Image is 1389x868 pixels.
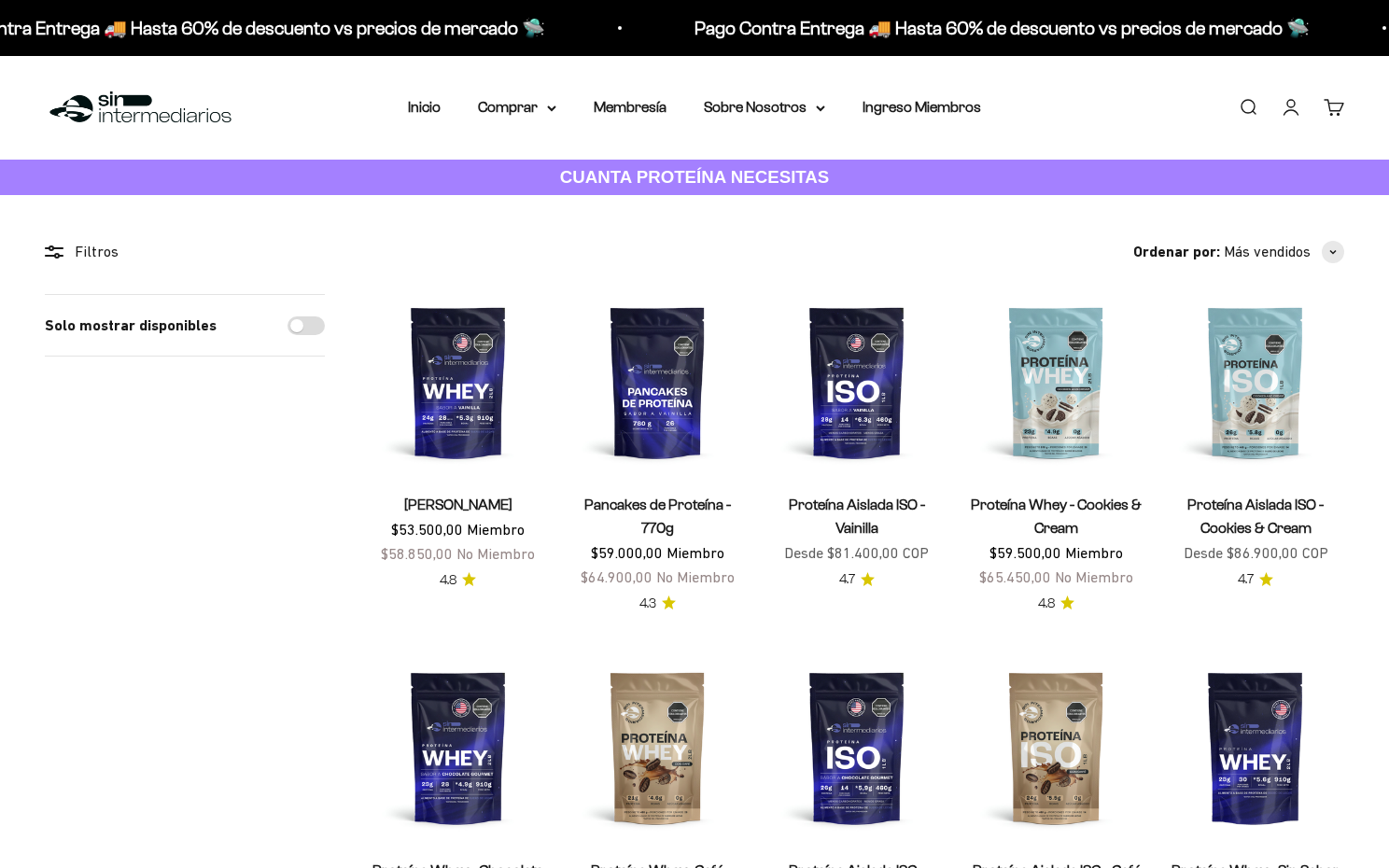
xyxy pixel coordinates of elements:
span: 4.3 [639,594,656,614]
span: No Miembro [1055,568,1133,585]
span: Miembro [666,544,724,561]
span: $65.450,00 [979,568,1051,585]
summary: Comprar [478,95,556,119]
div: Filtros [45,240,325,264]
sale-price: Desde $81.400,00 COP [784,541,929,566]
a: Pancakes de Proteína - 770g [584,497,731,536]
a: Inicio [408,99,441,115]
span: Miembro [467,521,525,538]
span: No Miembro [656,568,735,585]
a: Membresía [594,99,666,115]
a: [PERSON_NAME] [404,497,512,512]
span: $58.850,00 [381,545,453,562]
a: 4.34.3 de 5.0 estrellas [639,594,676,614]
span: 4.8 [440,570,456,591]
a: 4.84.8 de 5.0 estrellas [440,570,476,591]
span: $53.500,00 [391,521,463,538]
span: No Miembro [456,545,535,562]
a: 4.74.7 de 5.0 estrellas [1238,569,1273,590]
a: Proteína Aislada ISO - Vainilla [789,497,925,536]
span: $64.900,00 [581,568,652,585]
span: $59.000,00 [591,544,663,561]
p: Pago Contra Entrega 🚚 Hasta 60% de descuento vs precios de mercado 🛸 [687,13,1302,43]
strong: CUANTA PROTEÍNA NECESITAS [560,167,830,187]
a: Proteína Whey - Cookies & Cream [971,497,1142,536]
span: Más vendidos [1224,240,1311,264]
label: Solo mostrar disponibles [45,314,217,338]
summary: Sobre Nosotros [704,95,825,119]
span: Miembro [1065,544,1123,561]
span: $59.500,00 [989,544,1061,561]
a: Proteína Aislada ISO - Cookies & Cream [1187,497,1324,536]
span: 4.7 [1238,569,1254,590]
span: 4.8 [1038,594,1055,614]
span: Ordenar por: [1133,240,1220,264]
span: 4.7 [839,569,855,590]
button: Más vendidos [1224,240,1344,264]
a: 4.74.7 de 5.0 estrellas [839,569,875,590]
a: 4.84.8 de 5.0 estrellas [1038,594,1074,614]
sale-price: Desde $86.900,00 COP [1184,541,1328,566]
a: Ingreso Miembros [863,99,981,115]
